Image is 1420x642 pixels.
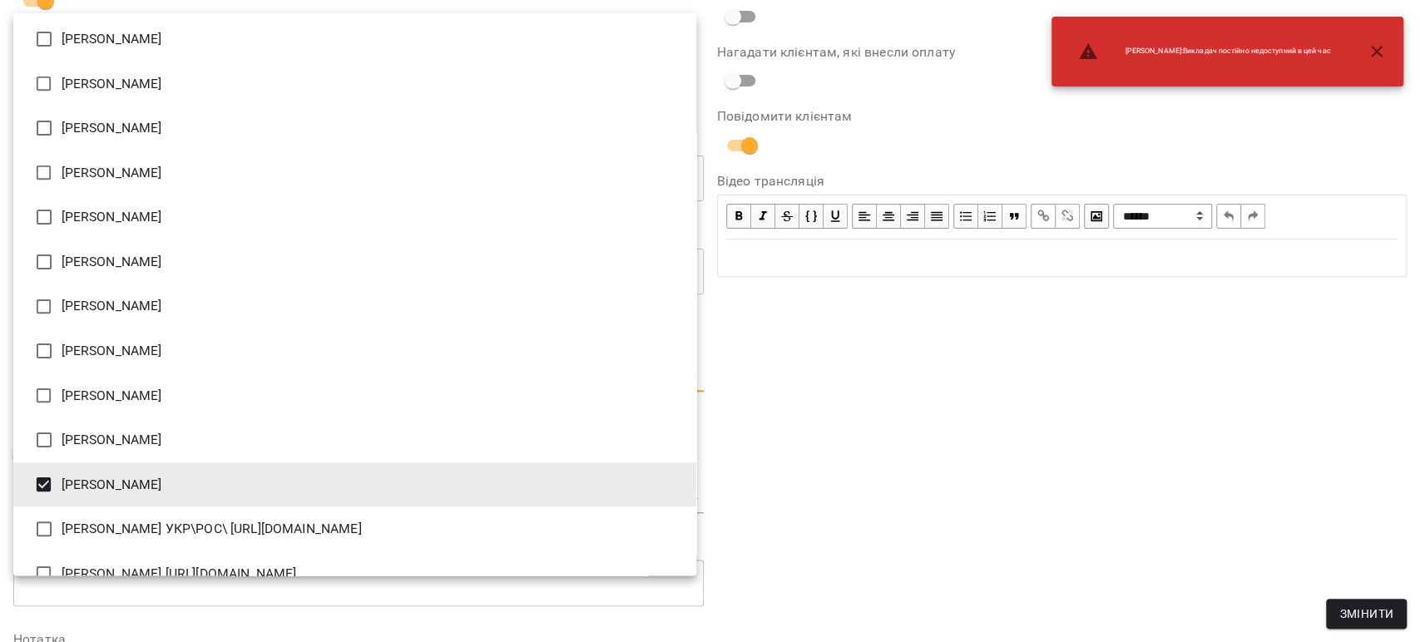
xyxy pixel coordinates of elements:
li: [PERSON_NAME] [13,284,696,329]
li: [PERSON_NAME] : Викладач постійно недоступний в цей час [1065,35,1343,68]
li: [PERSON_NAME] [13,462,696,507]
li: [PERSON_NAME] [13,373,696,418]
li: [PERSON_NAME] [13,151,696,195]
li: [PERSON_NAME] [URL][DOMAIN_NAME] [13,551,696,596]
li: [PERSON_NAME] [13,62,696,106]
li: [PERSON_NAME] [13,17,696,62]
li: [PERSON_NAME] УКР\РОС\ [URL][DOMAIN_NAME] [13,506,696,551]
li: [PERSON_NAME] [13,240,696,284]
li: [PERSON_NAME] [13,417,696,462]
li: [PERSON_NAME] [13,195,696,240]
li: [PERSON_NAME] [13,328,696,373]
li: [PERSON_NAME] [13,106,696,151]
